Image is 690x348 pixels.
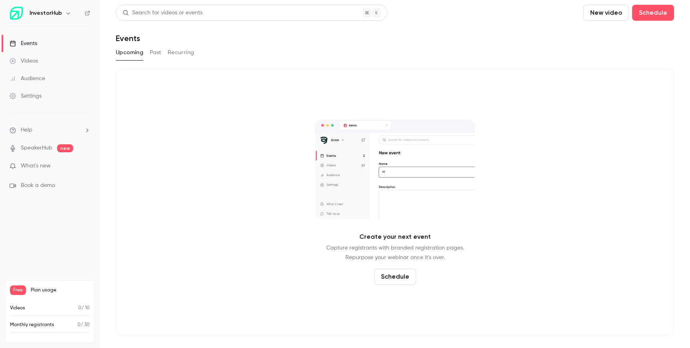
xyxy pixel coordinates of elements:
h1: Events [116,33,140,43]
button: Past [150,46,161,59]
a: SpeakerHub [21,144,52,152]
p: Capture registrants with branded registration pages. Repurpose your webinar once it's over. [326,243,464,262]
iframe: Noticeable Trigger [81,163,90,170]
h6: InvestorHub [30,9,62,17]
div: Videos [10,57,38,65]
p: Videos [10,305,25,312]
span: Help [21,126,32,134]
div: Search for videos or events [123,9,202,17]
span: Free [10,285,26,295]
p: Create your next event [359,232,431,242]
span: Plan usage [31,287,90,293]
button: Schedule [374,269,416,285]
span: Book a demo [21,181,55,190]
div: Audience [10,75,45,83]
span: new [57,144,73,152]
button: New video [583,5,629,21]
p: / 10 [78,305,90,312]
button: Upcoming [116,46,143,59]
span: 0 [78,306,81,311]
span: 0 [77,322,81,327]
div: Settings [10,92,42,100]
img: InvestorHub [10,7,23,20]
div: Events [10,39,37,47]
span: What's new [21,162,51,170]
li: help-dropdown-opener [10,126,90,134]
p: Monthly registrants [10,321,54,328]
button: Recurring [168,46,194,59]
p: / 30 [77,321,90,328]
button: Schedule [632,5,674,21]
